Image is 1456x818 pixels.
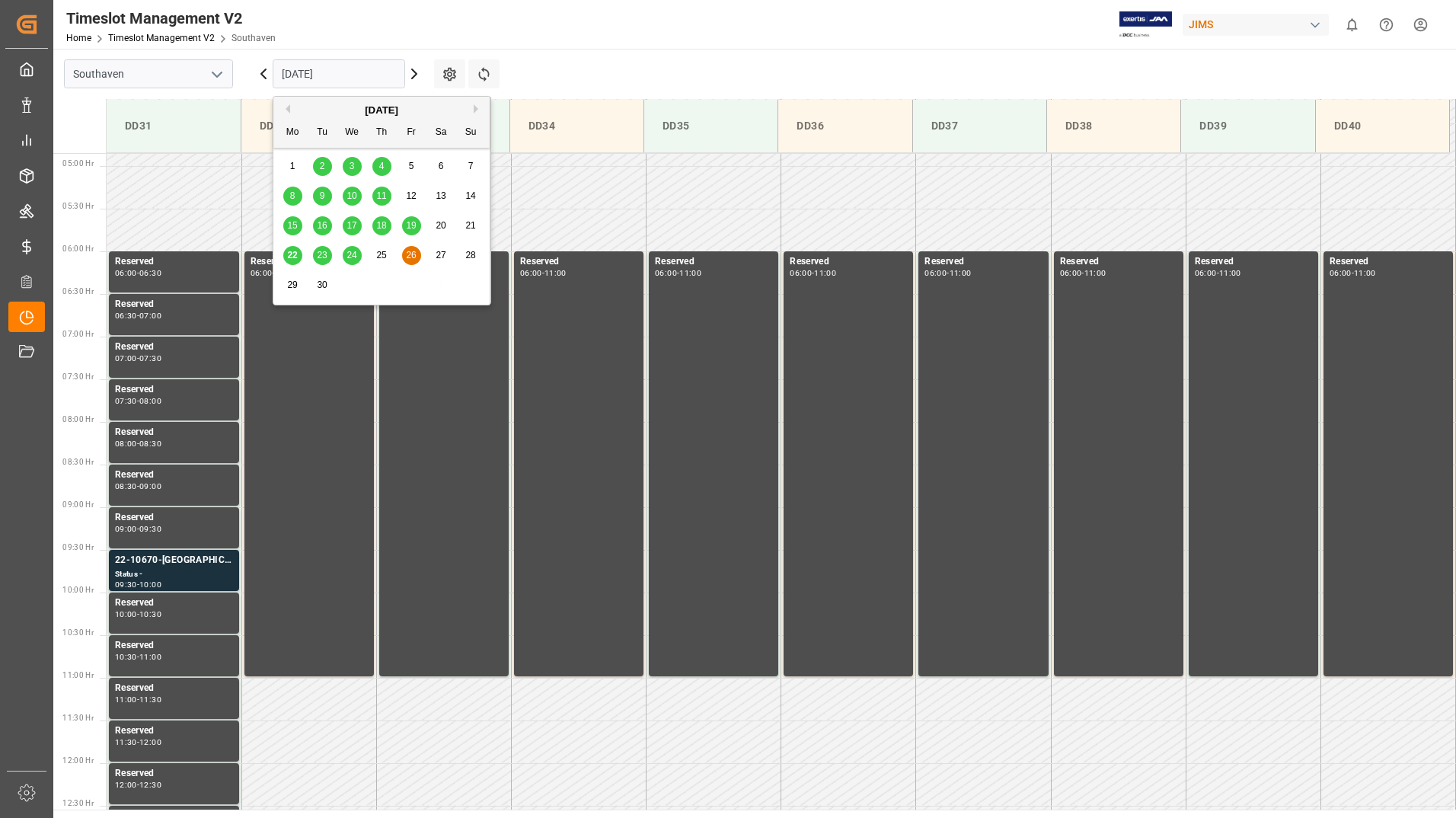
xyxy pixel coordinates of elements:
[313,276,332,295] div: Choose Tuesday, September 30th, 2025
[115,254,233,270] div: Reserved
[119,112,228,140] div: DD31
[115,312,137,319] div: 06:30
[461,246,481,265] div: Choose Sunday, September 28th, 2025
[115,681,233,696] div: Reserved
[62,330,94,338] span: 07:00 Hr
[137,611,139,618] div: -
[313,216,332,235] div: Choose Tuesday, September 16th, 2025
[137,653,139,660] div: -
[108,33,215,43] a: Timeslot Management V2
[520,254,637,270] div: Reserved
[313,187,332,206] div: Choose Tuesday, September 9th, 2025
[402,157,421,176] div: Choose Friday, September 5th, 2025
[115,355,137,362] div: 07:00
[1335,8,1369,42] button: show 0 new notifications
[139,440,161,447] div: 08:30
[343,246,362,265] div: Choose Wednesday, September 24th, 2025
[343,123,362,142] div: We
[350,161,355,171] span: 3
[139,526,161,532] div: 09:30
[317,250,327,260] span: 23
[115,553,233,568] div: 22-10670-[GEOGRAPHIC_DATA]
[62,458,94,466] span: 08:30 Hr
[115,270,137,276] div: 06:00
[376,220,386,231] span: 18
[814,270,836,276] div: 11:00
[283,216,302,235] div: Choose Monday, September 15th, 2025
[139,781,161,788] div: 12:30
[290,190,295,201] span: 8
[139,739,161,746] div: 12:00
[406,250,416,260] span: 26
[402,216,421,235] div: Choose Friday, September 19th, 2025
[372,123,391,142] div: Th
[115,468,233,483] div: Reserved
[66,33,91,43] a: Home
[62,586,94,594] span: 10:00 Hr
[115,340,233,355] div: Reserved
[376,190,386,201] span: 11
[655,270,677,276] div: 06:00
[115,568,233,581] div: Status -
[924,254,1042,270] div: Reserved
[287,280,297,290] span: 29
[283,276,302,295] div: Choose Monday, September 29th, 2025
[790,254,907,270] div: Reserved
[62,799,94,807] span: 12:30 Hr
[64,59,233,88] input: Type to search/select
[1217,270,1219,276] div: -
[115,766,233,781] div: Reserved
[436,250,445,260] span: 27
[313,157,332,176] div: Choose Tuesday, September 2nd, 2025
[137,398,139,404] div: -
[677,270,679,276] div: -
[320,190,325,201] span: 9
[679,270,701,276] div: 11:00
[281,104,290,113] button: Previous Month
[139,398,161,404] div: 08:00
[251,254,368,270] div: Reserved
[1330,254,1447,270] div: Reserved
[1328,112,1437,140] div: DD40
[283,157,302,176] div: Choose Monday, September 1st, 2025
[137,355,139,362] div: -
[346,250,356,260] span: 24
[376,250,386,260] span: 25
[115,398,137,404] div: 07:30
[313,123,332,142] div: Tu
[1183,14,1329,36] div: JIMS
[139,355,161,362] div: 07:30
[436,190,445,201] span: 13
[925,112,1034,140] div: DD37
[1059,112,1168,140] div: DD38
[1183,10,1335,39] button: JIMS
[465,250,475,260] span: 28
[1193,112,1302,140] div: DD39
[522,112,631,140] div: DD34
[346,220,356,231] span: 17
[273,103,490,118] div: [DATE]
[461,187,481,206] div: Choose Sunday, September 14th, 2025
[372,187,391,206] div: Choose Thursday, September 11th, 2025
[115,696,137,703] div: 11:00
[372,246,391,265] div: Choose Thursday, September 25th, 2025
[139,696,161,703] div: 11:30
[115,611,137,618] div: 10:00
[1195,254,1312,270] div: Reserved
[465,220,475,231] span: 21
[115,638,233,653] div: Reserved
[278,152,486,300] div: month 2025-09
[139,312,161,319] div: 07:00
[62,500,94,509] span: 09:00 Hr
[1081,270,1084,276] div: -
[115,526,137,532] div: 09:00
[287,220,297,231] span: 15
[290,161,295,171] span: 1
[406,190,416,201] span: 12
[409,161,414,171] span: 5
[62,202,94,210] span: 05:30 Hr
[432,187,451,206] div: Choose Saturday, September 13th, 2025
[137,312,139,319] div: -
[62,159,94,168] span: 05:00 Hr
[343,216,362,235] div: Choose Wednesday, September 17th, 2025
